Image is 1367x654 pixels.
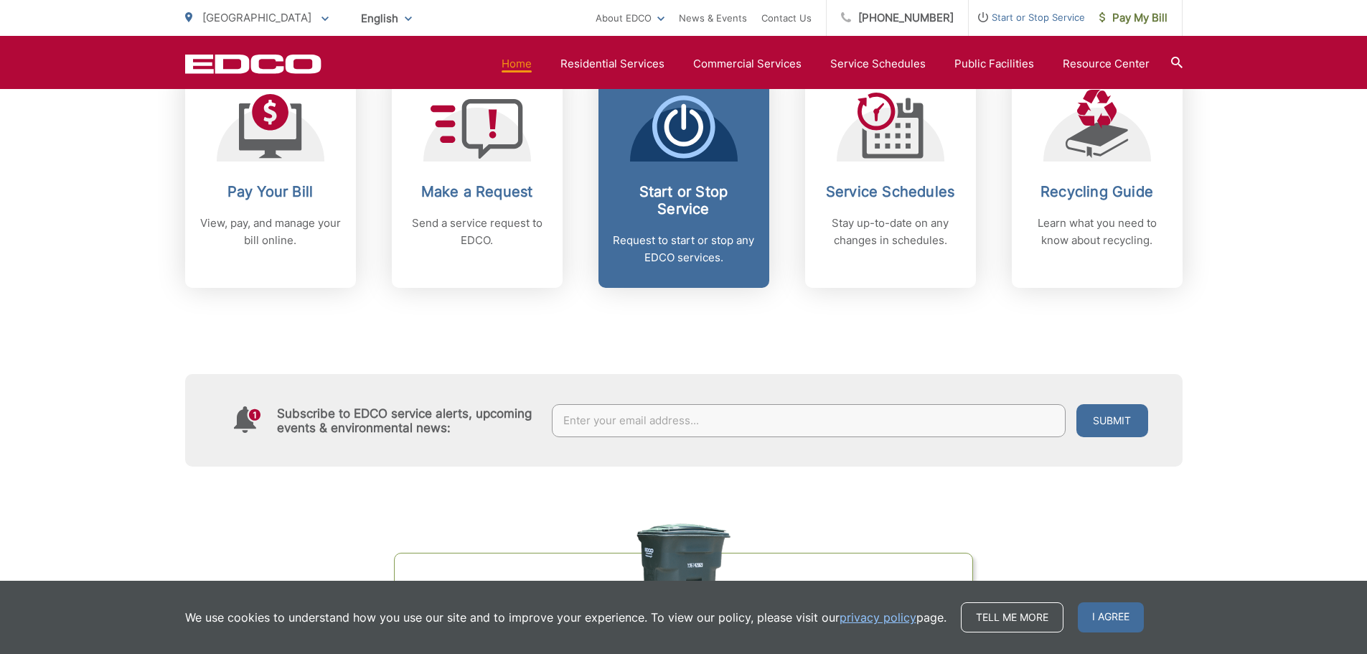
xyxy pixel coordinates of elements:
[840,609,916,626] a: privacy policy
[502,55,532,73] a: Home
[350,6,423,31] span: English
[1026,183,1168,200] h2: Recycling Guide
[613,232,755,266] p: Request to start or stop any EDCO services.
[406,215,548,249] p: Send a service request to EDCO.
[185,609,946,626] p: We use cookies to understand how you use our site and to improve your experience. To view our pol...
[277,406,538,435] h4: Subscribe to EDCO service alerts, upcoming events & environmental news:
[199,215,342,249] p: View, pay, and manage your bill online.
[830,55,926,73] a: Service Schedules
[392,68,563,288] a: Make a Request Send a service request to EDCO.
[1026,215,1168,249] p: Learn what you need to know about recycling.
[1063,55,1150,73] a: Resource Center
[560,55,664,73] a: Residential Services
[406,183,548,200] h2: Make a Request
[199,183,342,200] h2: Pay Your Bill
[185,54,321,74] a: EDCD logo. Return to the homepage.
[1078,602,1144,632] span: I agree
[1012,68,1183,288] a: Recycling Guide Learn what you need to know about recycling.
[552,404,1066,437] input: Enter your email address...
[1099,9,1168,27] span: Pay My Bill
[961,602,1063,632] a: Tell me more
[819,215,962,249] p: Stay up-to-date on any changes in schedules.
[693,55,802,73] a: Commercial Services
[761,9,812,27] a: Contact Us
[613,183,755,218] h2: Start or Stop Service
[805,68,976,288] a: Service Schedules Stay up-to-date on any changes in schedules.
[1076,404,1148,437] button: Submit
[819,183,962,200] h2: Service Schedules
[185,68,356,288] a: Pay Your Bill View, pay, and manage your bill online.
[202,11,311,24] span: [GEOGRAPHIC_DATA]
[596,9,664,27] a: About EDCO
[954,55,1034,73] a: Public Facilities
[679,9,747,27] a: News & Events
